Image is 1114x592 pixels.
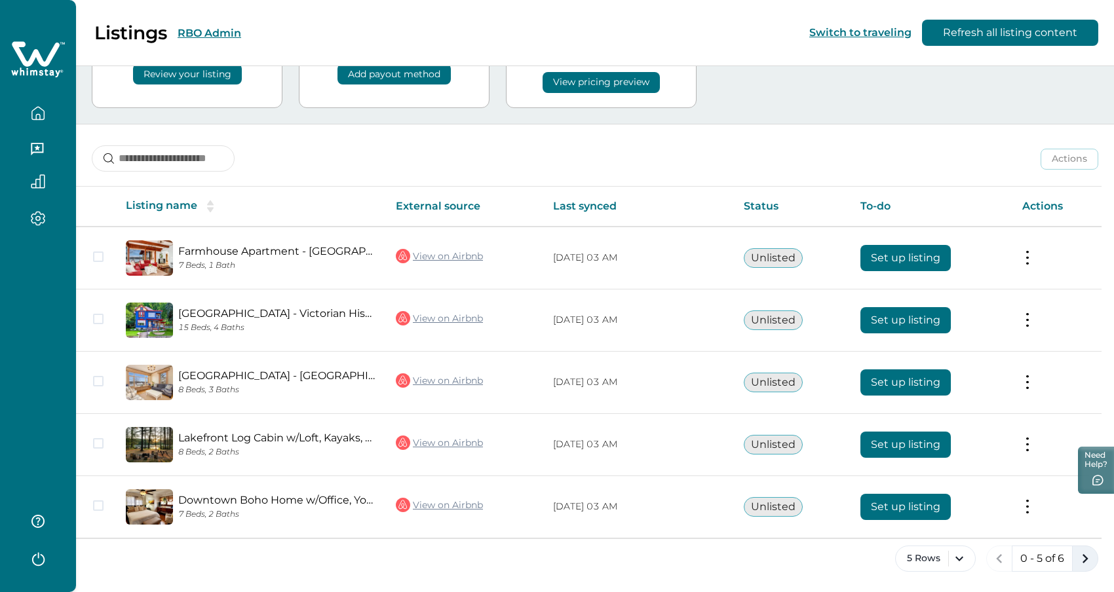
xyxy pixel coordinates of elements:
button: next page [1072,546,1098,572]
button: Unlisted [744,248,803,268]
button: Set up listing [860,432,951,458]
a: View on Airbnb [396,310,483,327]
button: previous page [986,546,1012,572]
p: 8 Beds, 3 Baths [178,385,375,395]
button: Set up listing [860,245,951,271]
a: View on Airbnb [396,434,483,451]
button: View pricing preview [543,72,660,93]
p: 0 - 5 of 6 [1020,552,1064,565]
button: Unlisted [744,497,803,517]
button: Set up listing [860,307,951,333]
button: sorting [197,200,223,213]
img: propertyImage_Farmhouse Apartment - River Road Historic Home [126,240,173,276]
img: propertyImage_Downtown Boho Home w/Office, Yoga Studio,King Bed [126,489,173,525]
a: View on Airbnb [396,372,483,389]
img: propertyImage_Lakefront Log Cabin w/Loft, Kayaks, Canoe, EV [126,427,173,462]
button: Review your listing [133,64,242,84]
p: Listings [94,22,167,44]
img: propertyImage_Great River Road - Victorian Historic Home (1898) [126,303,173,338]
img: propertyImage_Riverview Apartment - River Road Historic Home [126,365,173,400]
th: Listing name [115,187,385,227]
a: View on Airbnb [396,496,483,513]
button: Add payout method [337,64,451,84]
a: View on Airbnb [396,248,483,265]
a: [GEOGRAPHIC_DATA] - Victorian Historic Home (1898) [178,307,375,320]
button: Set up listing [860,494,951,520]
p: [DATE] 03 AM [553,314,723,327]
th: Actions [1012,187,1102,227]
p: [DATE] 03 AM [553,438,723,451]
button: 0 - 5 of 6 [1012,546,1073,572]
p: 7 Beds, 1 Bath [178,261,375,270]
button: Switch to traveling [809,26,912,39]
p: [DATE] 03 AM [553,500,723,513]
button: Refresh all listing content [922,20,1098,46]
p: 15 Beds, 4 Baths [178,323,375,333]
a: [GEOGRAPHIC_DATA] - [GEOGRAPHIC_DATA] [178,369,375,382]
button: RBO Admin [178,27,241,39]
th: Last synced [543,187,733,227]
th: External source [385,187,543,227]
button: 5 Rows [895,546,976,572]
a: Farmhouse Apartment - [GEOGRAPHIC_DATA] [178,245,375,257]
p: 8 Beds, 2 Baths [178,447,375,457]
button: Actions [1041,149,1098,170]
p: 7 Beds, 2 Baths [178,509,375,519]
th: Status [733,187,850,227]
th: To-do [850,187,1012,227]
button: Unlisted [744,373,803,392]
a: Downtown Boho Home w/Office, Yoga Studio,King Bed [178,494,375,506]
button: Set up listing [860,369,951,396]
a: Lakefront Log Cabin w/Loft, Kayaks, Canoe, EV [178,432,375,444]
button: Unlisted [744,310,803,330]
p: [DATE] 03 AM [553,376,723,389]
p: [DATE] 03 AM [553,251,723,265]
button: Unlisted [744,435,803,454]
